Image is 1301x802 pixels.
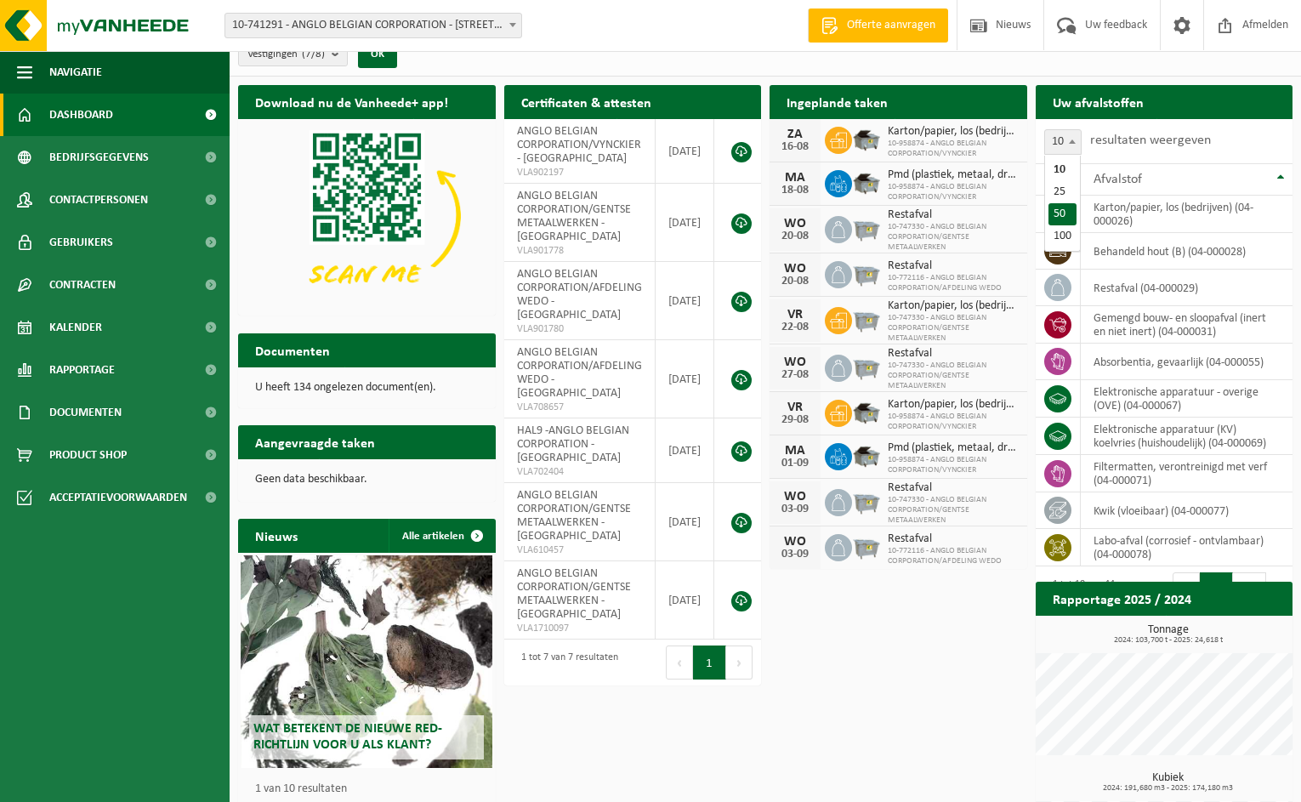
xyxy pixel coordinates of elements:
span: Pmd (plastiek, metaal, drankkartons) (bedrijven) [888,168,1019,182]
label: resultaten weergeven [1090,134,1211,147]
span: Product Shop [49,434,127,476]
li: 25 [1048,181,1077,203]
span: 10-958874 - ANGLO BELGIAN CORPORATION/VYNCKIER [888,139,1019,159]
h2: Documenten [238,333,347,367]
span: Restafval [888,259,1019,273]
h3: Tonnage [1044,624,1293,645]
span: VLA902197 [517,166,642,179]
img: WB-2500-GAL-GY-01 [852,486,881,515]
span: 2024: 103,700 t - 2025: 24,618 t [1044,636,1293,645]
span: Contactpersonen [49,179,148,221]
div: 03-09 [778,549,812,560]
button: Previous [666,646,693,680]
span: ANGLO BELGIAN CORPORATION/AFDELING WEDO - [GEOGRAPHIC_DATA] [517,268,642,321]
span: Pmd (plastiek, metaal, drankkartons) (bedrijven) [888,441,1019,455]
span: ANGLO BELGIAN CORPORATION/VYNCKIER - [GEOGRAPHIC_DATA] [517,125,641,165]
a: Offerte aanvragen [808,9,948,43]
span: Bedrijfsgegevens [49,136,149,179]
h3: Kubiek [1044,772,1293,793]
span: 10-741291 - ANGLO BELGIAN CORPORATION - 9000 GENT, WIEDAUWKAAI 43 [225,14,521,37]
td: [DATE] [656,561,714,640]
span: 10-958874 - ANGLO BELGIAN CORPORATION/VYNCKIER [888,182,1019,202]
div: 16-08 [778,141,812,153]
td: gemengd bouw- en sloopafval (inert en niet inert) (04-000031) [1081,306,1293,344]
span: Dashboard [49,94,113,136]
p: Geen data beschikbaar. [255,474,479,486]
span: Gebruikers [49,221,113,264]
div: VR [778,401,812,414]
li: 100 [1048,225,1077,247]
img: WB-5000-GAL-GY-01 [852,168,881,196]
button: 1 [693,646,726,680]
td: restafval (04-000029) [1081,270,1293,306]
span: Karton/papier, los (bedrijven) [888,398,1019,412]
span: 10-772116 - ANGLO BELGIAN CORPORATION/AFDELING WEDO [888,546,1019,566]
span: ANGLO BELGIAN CORPORATION/GENTSE METAALWERKEN - [GEOGRAPHIC_DATA] [517,489,631,543]
img: WB-5000-GAL-GY-01 [852,441,881,469]
span: 10 [1045,130,1081,154]
span: 10-747330 - ANGLO BELGIAN CORPORATION/GENTSE METAALWERKEN [888,313,1019,344]
a: Alle artikelen [389,519,494,553]
span: Restafval [888,532,1019,546]
div: MA [778,444,812,458]
li: 50 [1048,203,1077,225]
span: VLA702404 [517,465,642,479]
span: Offerte aanvragen [843,17,940,34]
span: ANGLO BELGIAN CORPORATION/AFDELING WEDO - [GEOGRAPHIC_DATA] [517,346,642,400]
div: 20-08 [778,276,812,287]
div: WO [778,535,812,549]
span: VLA1710097 [517,622,642,635]
img: WB-5000-GAL-GY-01 [852,397,881,426]
span: Restafval [888,481,1019,495]
span: HAL9 -ANGLO BELGIAN CORPORATION - [GEOGRAPHIC_DATA] [517,424,629,464]
span: Vestigingen [247,42,325,67]
span: Documenten [49,391,122,434]
img: WB-2500-GAL-GY-01 [852,352,881,381]
span: 10-772116 - ANGLO BELGIAN CORPORATION/AFDELING WEDO [888,273,1019,293]
div: VR [778,308,812,321]
button: Vestigingen(7/8) [238,41,348,66]
h2: Download nu de Vanheede+ app! [238,85,465,118]
h2: Aangevraagde taken [238,425,392,458]
span: 10-958874 - ANGLO BELGIAN CORPORATION/VYNCKIER [888,412,1019,432]
button: 1 [1200,572,1233,606]
div: 03-09 [778,503,812,515]
div: WO [778,355,812,369]
span: VLA901780 [517,322,642,336]
span: Kalender [49,306,102,349]
div: ZA [778,128,812,141]
td: [DATE] [656,184,714,262]
div: 22-08 [778,321,812,333]
span: 2024: 191,680 m3 - 2025: 174,180 m3 [1044,784,1293,793]
div: 1 tot 7 van 7 resultaten [513,644,618,681]
span: Restafval [888,347,1019,361]
p: U heeft 134 ongelezen document(en). [255,382,479,394]
span: Navigatie [49,51,102,94]
div: 27-08 [778,369,812,381]
span: Rapportage [49,349,115,391]
span: Karton/papier, los (bedrijven) [888,125,1019,139]
div: 18-08 [778,185,812,196]
div: WO [778,490,812,503]
count: (7/8) [302,48,325,60]
td: [DATE] [656,340,714,418]
td: elektronische apparatuur - overige (OVE) (04-000067) [1081,380,1293,418]
td: absorbentia, gevaarlijk (04-000055) [1081,344,1293,380]
span: VLA610457 [517,543,642,557]
li: 10 [1048,159,1077,181]
span: Afvalstof [1094,173,1142,186]
span: ANGLO BELGIAN CORPORATION/GENTSE METAALWERKEN - [GEOGRAPHIC_DATA] [517,190,631,243]
h2: Nieuws [238,519,315,552]
button: Previous [1173,572,1200,606]
span: 10-747330 - ANGLO BELGIAN CORPORATION/GENTSE METAALWERKEN [888,361,1019,391]
span: Karton/papier, los (bedrijven) [888,299,1019,313]
td: [DATE] [656,418,714,483]
span: 10-958874 - ANGLO BELGIAN CORPORATION/VYNCKIER [888,455,1019,475]
h2: Rapportage 2025 / 2024 [1036,582,1208,615]
img: WB-2500-GAL-GY-01 [852,532,881,560]
span: Wat betekent de nieuwe RED-richtlijn voor u als klant? [253,722,442,752]
img: WB-2500-GAL-GY-01 [852,259,881,287]
a: Bekijk rapportage [1166,615,1291,649]
td: elektronische apparatuur (KV) koelvries (huishoudelijk) (04-000069) [1081,418,1293,455]
td: labo-afval (corrosief - ontvlambaar) (04-000078) [1081,529,1293,566]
